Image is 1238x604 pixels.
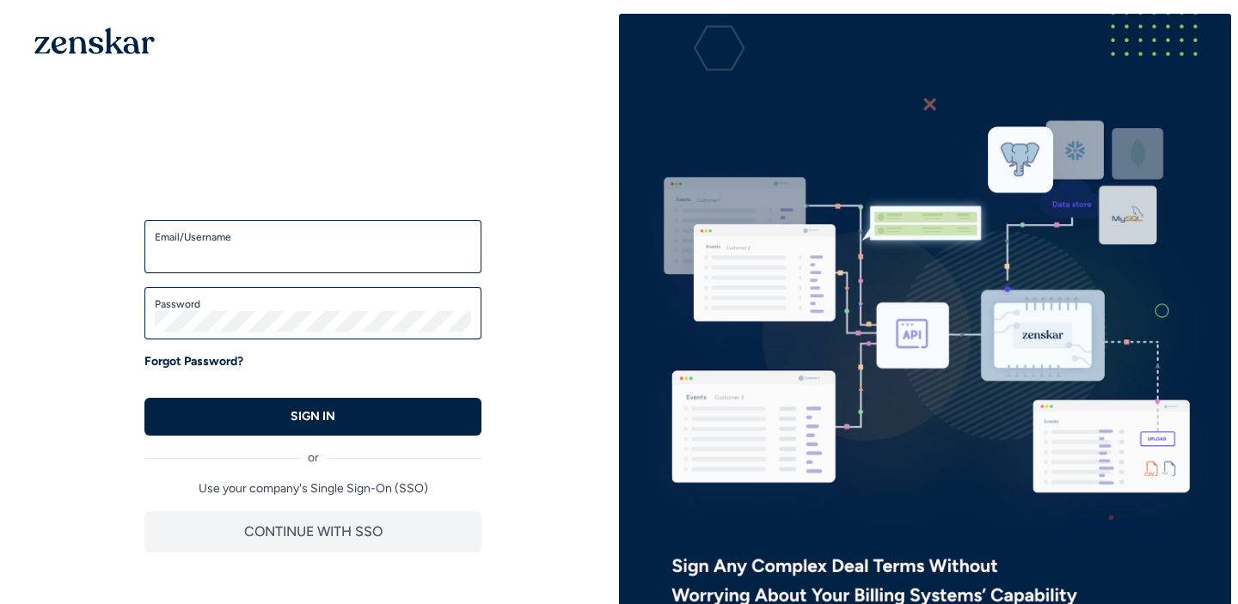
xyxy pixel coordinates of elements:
img: 1OGAJ2xQqyY4LXKgY66KYq0eOWRCkrZdAb3gUhuVAqdWPZE9SRJmCz+oDMSn4zDLXe31Ii730ItAGKgCKgCCgCikA4Av8PJUP... [34,27,155,54]
a: Forgot Password? [144,353,243,370]
p: Use your company's Single Sign-On (SSO) [144,480,481,497]
p: SIGN IN [291,408,335,425]
div: or [144,436,481,467]
button: CONTINUE WITH SSO [144,511,481,552]
label: Email/Username [155,230,471,244]
label: Password [155,297,471,311]
button: SIGN IN [144,398,481,436]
